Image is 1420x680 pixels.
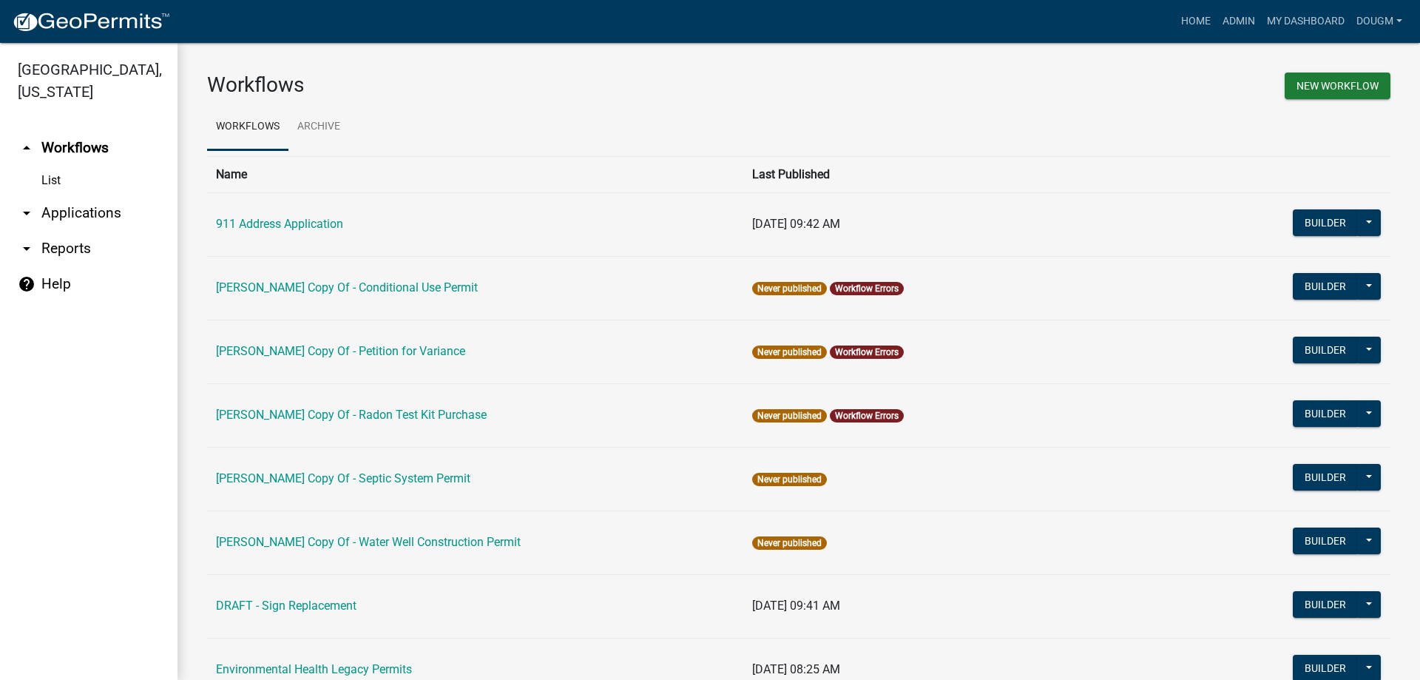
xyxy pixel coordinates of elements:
[1293,528,1358,554] button: Builder
[752,599,840,613] span: [DATE] 09:41 AM
[752,409,827,423] span: Never published
[1293,464,1358,491] button: Builder
[216,344,465,358] a: [PERSON_NAME] Copy Of - Petition for Variance
[743,156,1212,192] th: Last Published
[752,662,840,676] span: [DATE] 08:25 AM
[1293,400,1358,427] button: Builder
[752,536,827,550] span: Never published
[752,282,827,295] span: Never published
[1293,337,1358,363] button: Builder
[207,104,288,151] a: Workflows
[18,240,35,257] i: arrow_drop_down
[216,535,521,549] a: [PERSON_NAME] Copy Of - Water Well Construction Permit
[752,473,827,486] span: Never published
[835,411,899,421] a: Workflow Errors
[1175,7,1217,36] a: Home
[18,204,35,222] i: arrow_drop_down
[18,139,35,157] i: arrow_drop_up
[207,73,788,98] h3: Workflows
[1293,209,1358,236] button: Builder
[18,275,35,293] i: help
[216,599,356,613] a: DRAFT - Sign Replacement
[835,283,899,294] a: Workflow Errors
[207,156,743,192] th: Name
[835,347,899,357] a: Workflow Errors
[1217,7,1261,36] a: Admin
[216,662,412,676] a: Environmental Health Legacy Permits
[752,217,840,231] span: [DATE] 09:42 AM
[1293,591,1358,618] button: Builder
[1285,73,1390,99] button: New Workflow
[1350,7,1408,36] a: Dougm
[216,471,470,485] a: [PERSON_NAME] Copy Of - Septic System Permit
[216,408,487,422] a: [PERSON_NAME] Copy Of - Radon Test Kit Purchase
[216,217,343,231] a: 911 Address Application
[752,346,827,359] span: Never published
[1293,273,1358,300] button: Builder
[288,104,349,151] a: Archive
[216,280,478,294] a: [PERSON_NAME] Copy Of - Conditional Use Permit
[1261,7,1350,36] a: My Dashboard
